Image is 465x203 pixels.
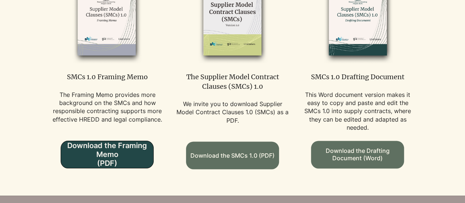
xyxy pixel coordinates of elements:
span: Download the Drafting Document (Word) [311,147,404,162]
a: Download the SMCs 1.0 (PDF) [186,141,279,169]
p: The Supplier Model Contract Clauses (SMCs) 1.0 [174,72,290,91]
p: SMCs 1.0 Drafting Document [300,72,416,81]
p: We invite you to download Supplier Model Contract Clauses 1.0 (SMCs) as a PDF. [174,100,290,125]
a: Download the Drafting Document (Word) [311,141,404,168]
p: SMCs 1.0 Framing Memo [49,72,165,81]
p: This Word document version makes it easy to copy and paste and edit the SMCs 1.0 into supply cont... [300,91,416,132]
span: Download the SMCs 1.0 (PDF) [190,152,275,159]
p: The Framing Memo provides more background on the SMCs and how responsible contracting supports mo... [49,91,165,124]
a: Download the Framing Memo (PDF) [61,141,154,168]
span: Download the Framing Memo (PDF) [61,141,153,168]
